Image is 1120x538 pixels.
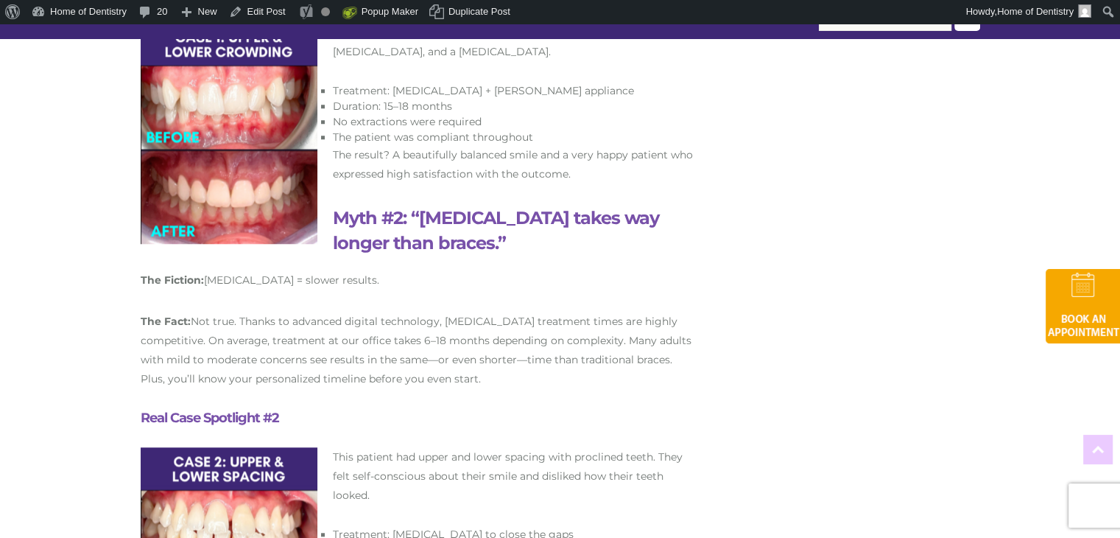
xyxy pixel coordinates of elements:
[333,207,659,254] b: Myth #2: “[MEDICAL_DATA] takes way longer than braces.”
[141,410,279,426] b: Real Case Spotlight #2
[141,315,191,328] b: The Fact:
[333,115,482,128] span: No extractions were required
[1083,435,1113,464] a: Top
[141,315,691,385] span: Not true. Thanks to advanced digital technology, [MEDICAL_DATA] treatment times are highly compet...
[333,26,642,58] span: Our patient came in with upper and lower crowding, Class II [MEDICAL_DATA], and a [MEDICAL_DATA].
[333,99,452,113] span: Duration: 15–18 months
[997,6,1074,17] span: Home of Dentistry
[1046,269,1120,343] img: book-an-appointment-hod-gld.png
[333,450,683,502] span: This patient had upper and lower spacing with proclined teeth. They felt self-conscious about the...
[141,273,204,287] b: The Fiction:
[333,84,634,97] span: Treatment: [MEDICAL_DATA] + [PERSON_NAME] appliance
[204,273,379,287] span: [MEDICAL_DATA] = slower results.
[333,148,693,181] span: The result? A beautifully balanced smile and a very happy patient who expressed high satisfaction...
[333,130,533,144] span: The patient was compliant throughout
